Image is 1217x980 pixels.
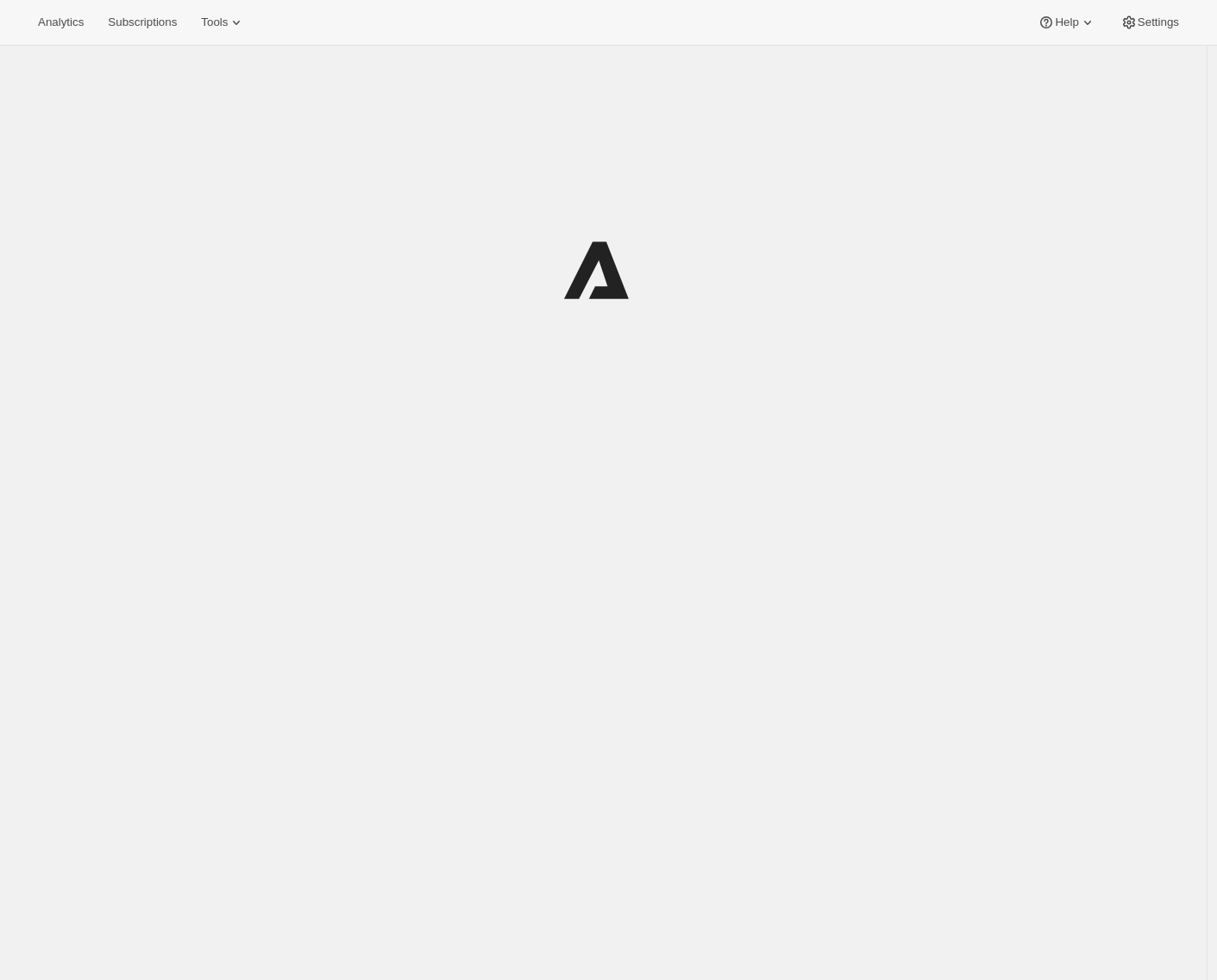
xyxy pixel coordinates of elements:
[38,16,84,29] span: Analytics
[1055,16,1078,29] span: Help
[201,16,228,29] span: Tools
[28,10,94,34] button: Analytics
[1110,10,1189,34] button: Settings
[1027,10,1106,34] button: Help
[191,10,255,34] button: Tools
[1138,16,1179,29] span: Settings
[108,16,177,29] span: Subscriptions
[97,10,187,34] button: Subscriptions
